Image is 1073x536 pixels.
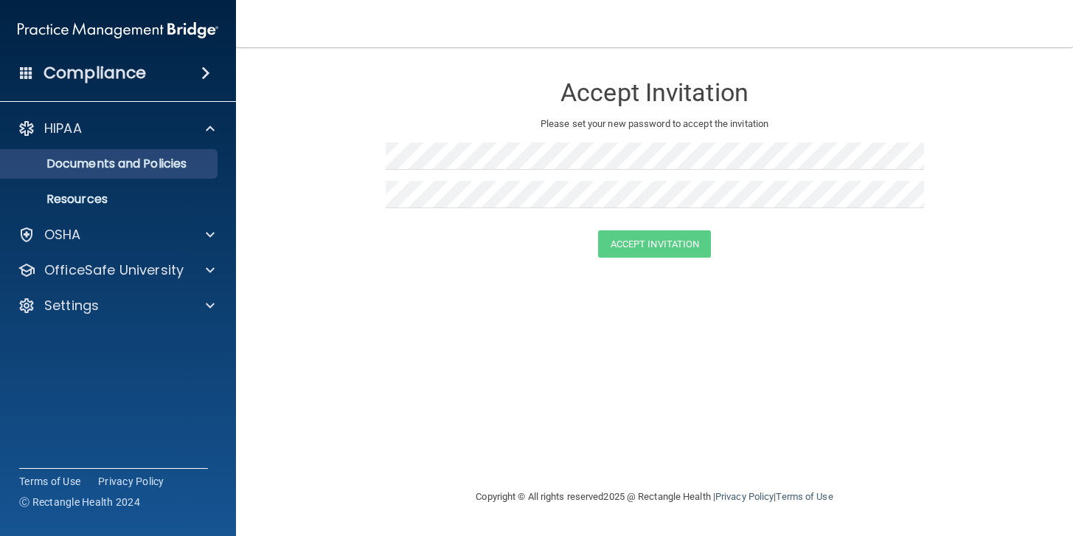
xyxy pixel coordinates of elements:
a: Privacy Policy [98,474,164,489]
div: Copyright © All rights reserved 2025 @ Rectangle Health | | [386,473,924,520]
a: Settings [18,297,215,315]
a: OSHA [18,226,215,244]
p: Documents and Policies [10,157,211,171]
h4: Compliance [44,63,146,83]
p: Resources [10,192,211,207]
a: Terms of Use [776,491,833,502]
p: OfficeSafe University [44,261,184,279]
p: Settings [44,297,99,315]
p: Please set your new password to accept the invitation [397,115,913,133]
h3: Accept Invitation [386,79,924,106]
img: PMB logo [18,16,218,45]
a: Terms of Use [19,474,80,489]
span: Ⓒ Rectangle Health 2024 [19,495,140,509]
a: HIPAA [18,120,215,137]
button: Accept Invitation [598,230,712,258]
a: Privacy Policy [715,491,774,502]
a: OfficeSafe University [18,261,215,279]
p: OSHA [44,226,81,244]
p: HIPAA [44,120,82,137]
